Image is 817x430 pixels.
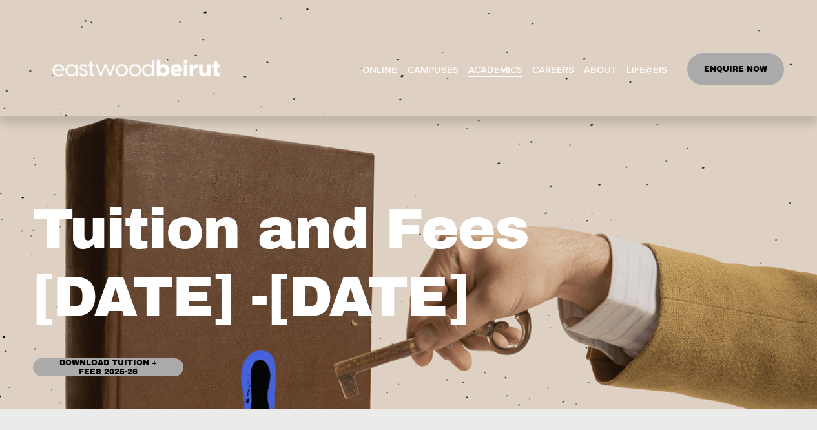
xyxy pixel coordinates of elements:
[584,59,617,79] a: folder dropdown
[33,195,595,332] h1: Tuition and Fees [DATE] -[DATE]
[584,61,617,78] span: ABOUT
[33,358,184,376] a: Download Tuition + Fees 2025-26
[468,61,522,78] span: ACADEMICS
[33,36,243,102] img: EastwoodIS Global Site
[408,61,459,78] span: CAMPUSES
[626,61,667,78] span: LIFE@EIS
[468,59,522,79] a: folder dropdown
[408,59,459,79] a: folder dropdown
[362,59,397,79] a: ONLINE
[687,53,785,85] a: ENQUIRE NOW
[626,59,667,79] a: folder dropdown
[532,59,574,79] a: CAREERS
